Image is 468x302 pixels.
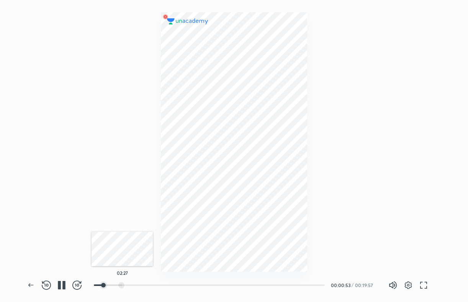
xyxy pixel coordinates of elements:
h5: 02:27 [117,271,128,275]
img: logo.2a7e12a2.svg [167,18,208,24]
div: 00:00:53 [331,283,350,287]
img: wMgqJGBwKWe8AAAAABJRU5ErkJggg== [161,12,170,21]
div: / [352,283,353,287]
div: 00:19:57 [355,283,376,287]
